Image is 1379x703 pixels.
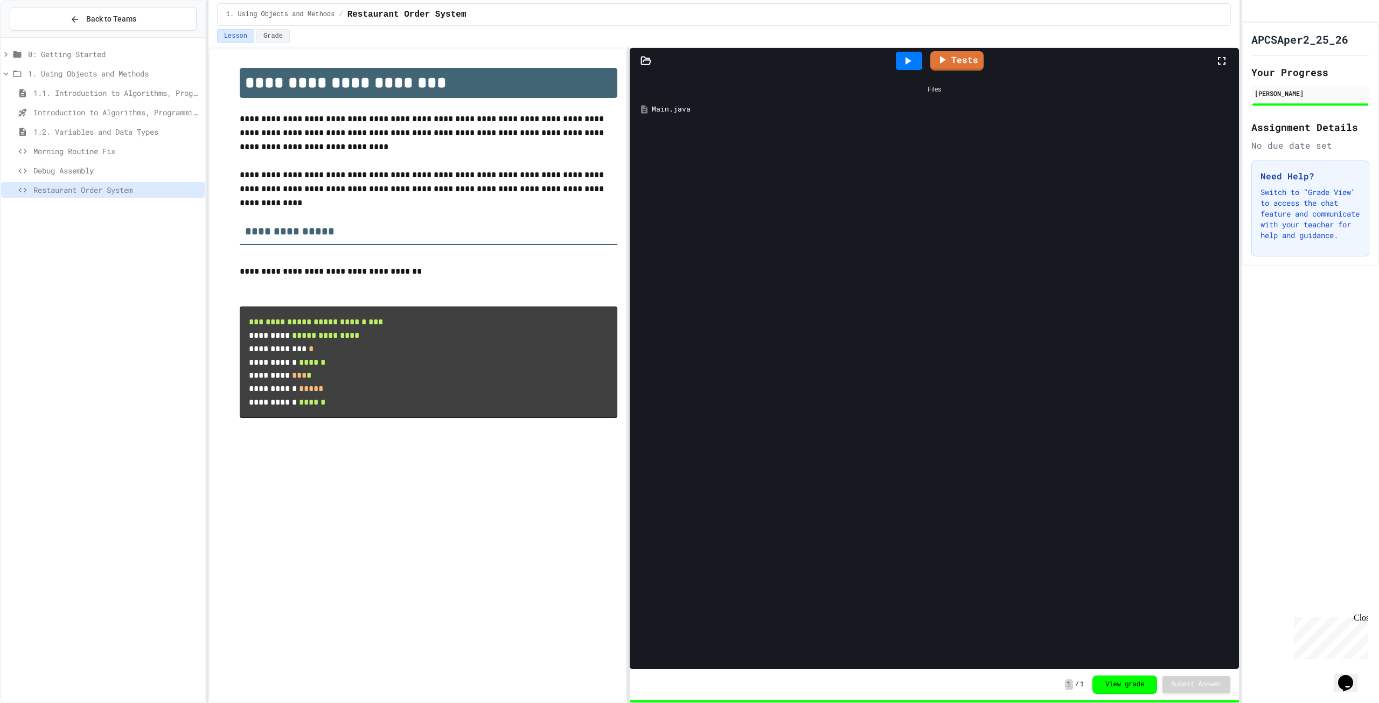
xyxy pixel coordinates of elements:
span: 0: Getting Started [28,48,201,60]
span: Debug Assembly [33,165,201,176]
a: Tests [930,51,984,71]
button: Grade [256,29,290,43]
span: Restaurant Order System [33,184,201,196]
div: No due date set [1251,139,1369,152]
span: 1.1. Introduction to Algorithms, Programming, and Compilers [33,87,201,99]
h3: Need Help? [1260,170,1360,183]
div: Main.java [652,104,1232,115]
button: Submit Answer [1162,676,1230,693]
span: / [1075,680,1079,689]
h1: APCSAper2_25_26 [1251,32,1348,47]
span: 1 [1065,679,1073,690]
p: Switch to "Grade View" to access the chat feature and communicate with your teacher for help and ... [1260,187,1360,241]
span: 1. Using Objects and Methods [28,68,201,79]
button: View grade [1092,676,1157,694]
iframe: chat widget [1290,613,1368,659]
span: 1. Using Objects and Methods [226,10,335,19]
span: 1.2. Variables and Data Types [33,126,201,137]
span: Restaurant Order System [347,8,466,21]
span: Submit Answer [1171,680,1222,689]
button: Lesson [217,29,254,43]
span: Morning Routine Fix [33,145,201,157]
span: Back to Teams [86,13,136,25]
span: 1 [1080,680,1084,689]
h2: Assignment Details [1251,120,1369,135]
h2: Your Progress [1251,65,1369,80]
span: / [339,10,343,19]
button: Back to Teams [10,8,197,31]
div: Chat with us now!Close [4,4,74,68]
div: [PERSON_NAME] [1255,88,1366,98]
span: Introduction to Algorithms, Programming, and Compilers [33,107,201,118]
iframe: chat widget [1334,660,1368,692]
div: Files [635,79,1234,100]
